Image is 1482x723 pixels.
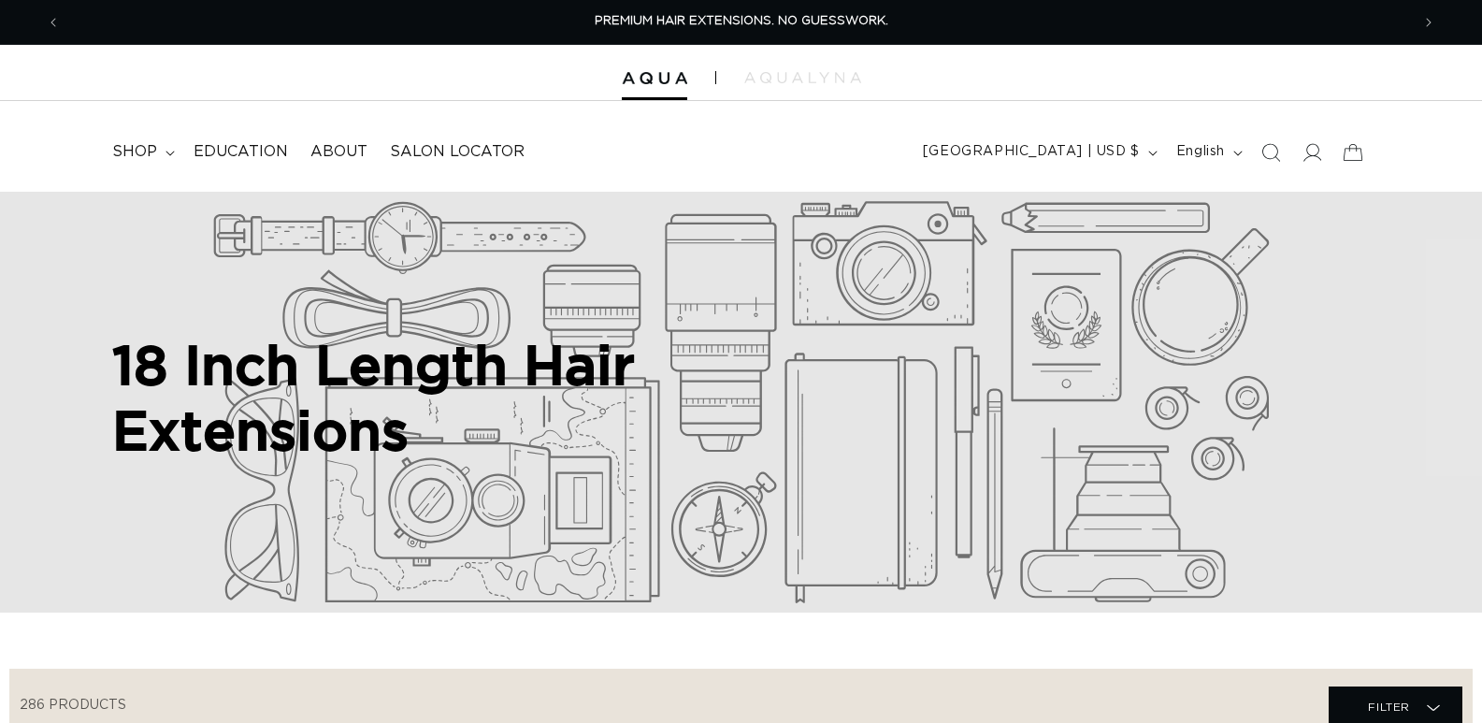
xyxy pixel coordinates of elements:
button: Previous announcement [33,5,74,40]
span: PREMIUM HAIR EXTENSIONS. NO GUESSWORK. [595,15,888,27]
a: Education [182,131,299,173]
h2: 18 Inch Length Hair Extensions [112,332,823,462]
button: Next announcement [1408,5,1449,40]
span: About [310,142,367,162]
a: About [299,131,379,173]
span: [GEOGRAPHIC_DATA] | USD $ [923,142,1140,162]
span: Salon Locator [390,142,525,162]
span: shop [112,142,157,162]
button: [GEOGRAPHIC_DATA] | USD $ [912,135,1165,170]
summary: Search [1250,132,1291,173]
img: Aqua Hair Extensions [622,72,687,85]
summary: shop [101,131,182,173]
span: English [1176,142,1225,162]
img: aqualyna.com [744,72,861,83]
a: Salon Locator [379,131,536,173]
button: English [1165,135,1250,170]
span: Education [194,142,288,162]
span: 286 products [20,699,126,712]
